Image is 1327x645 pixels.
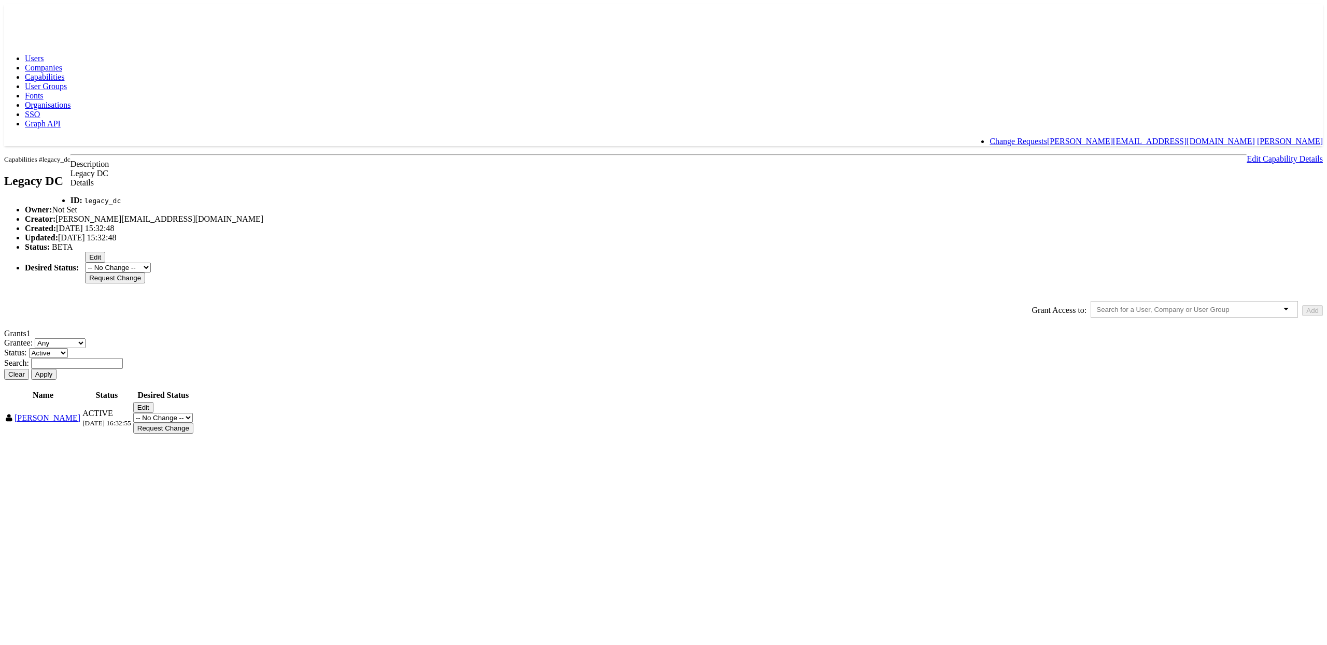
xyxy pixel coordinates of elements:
[133,402,153,413] button: Edit
[25,242,50,251] b: Status:
[84,197,121,205] code: legacy_dc
[6,414,12,422] span: User
[4,359,29,367] span: Search:
[4,174,70,188] h2: Legacy DC
[85,252,105,263] button: Edit
[25,119,61,128] a: Graph API
[133,390,194,400] th: Desired Status
[1096,306,1238,313] input: Search for a User, Company or User Group
[4,169,1323,178] div: Legacy DC
[1257,137,1323,146] a: [PERSON_NAME]
[4,329,1323,338] div: Grants
[4,369,29,380] button: Clear
[70,196,82,205] b: ID:
[1032,306,1087,315] label: Grant Access to:
[25,101,71,109] a: Organisations
[25,63,62,72] a: Companies
[25,214,1323,224] li: [PERSON_NAME][EMAIL_ADDRESS][DOMAIN_NAME]
[1047,137,1255,146] a: [PERSON_NAME][EMAIL_ADDRESS][DOMAIN_NAME]
[4,160,1323,169] div: Description
[1302,305,1323,316] button: Add
[25,54,44,63] a: Users
[5,390,81,400] th: Name
[1247,154,1323,163] a: Edit Capability Details
[4,348,27,357] span: Status:
[133,423,193,434] input: Request Change
[4,155,70,163] small: Capabilities #legacy_dc
[25,73,64,81] a: Capabilities
[15,413,80,422] a: [PERSON_NAME]
[82,390,132,400] th: Status
[25,82,67,91] a: User Groups
[990,137,1047,146] a: Change Requests
[31,369,57,380] button: Apply
[25,233,58,242] b: Updated:
[26,329,31,338] span: 1
[25,224,1323,233] li: [DATE] 15:32:48
[52,242,73,251] span: BETA
[25,233,1323,242] li: [DATE] 15:32:48
[82,419,131,427] span: [DATE] 16:32:55
[25,224,56,233] b: Created:
[4,338,33,347] span: Grantee:
[85,273,145,283] input: Request Change
[82,409,113,418] span: ACTIVE
[4,178,1323,188] div: Details
[25,205,1323,214] li: Not Set
[25,214,55,223] b: Creator:
[25,205,52,214] b: Owner:
[25,263,79,272] b: Desired Status:
[25,91,44,100] a: Fonts
[25,110,40,119] a: SSO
